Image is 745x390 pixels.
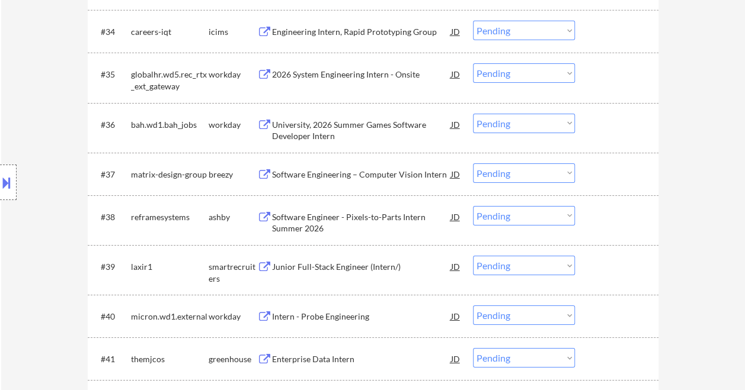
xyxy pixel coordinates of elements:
[209,119,257,131] div: workday
[101,311,121,323] div: #40
[272,261,451,273] div: Junior Full-Stack Engineer (Intern/)
[209,169,257,181] div: breezy
[209,26,257,38] div: icims
[272,169,451,181] div: Software Engineering – Computer Vision Intern
[131,353,209,365] div: themjcos
[209,261,257,284] div: smartrecruiters
[450,206,462,227] div: JD
[101,69,121,80] div: #35
[450,348,462,369] div: JD
[450,63,462,85] div: JD
[272,69,451,80] div: 2026 System Engineering Intern - Onsite
[209,353,257,365] div: greenhouse
[272,311,451,323] div: Intern - Probe Engineering
[272,119,451,142] div: University, 2026 Summer Games Software Developer Intern
[209,69,257,80] div: workday
[101,26,121,38] div: #34
[450,163,462,185] div: JD
[131,69,209,92] div: globalhr.wd5.rec_rtx_ext_gateway
[209,311,257,323] div: workday
[131,26,209,38] div: careers-iqt
[272,353,451,365] div: Enterprise Data Intern
[450,21,462,42] div: JD
[450,305,462,327] div: JD
[209,211,257,223] div: ashby
[450,256,462,277] div: JD
[272,26,451,38] div: Engineering Intern, Rapid Prototyping Group
[272,211,451,234] div: Software Engineer - Pixels-to-Parts Intern Summer 2026
[101,353,121,365] div: #41
[450,114,462,135] div: JD
[131,311,209,323] div: micron.wd1.external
